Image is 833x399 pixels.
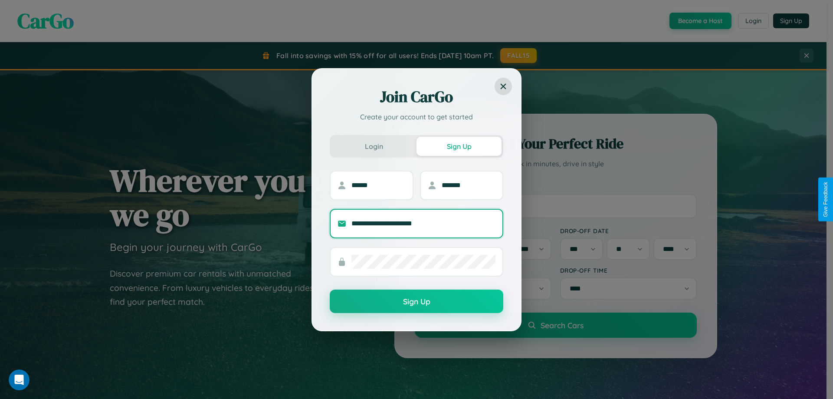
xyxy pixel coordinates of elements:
p: Create your account to get started [330,112,503,122]
button: Sign Up [330,290,503,313]
div: Give Feedback [823,182,829,217]
button: Login [331,137,416,156]
iframe: Intercom live chat [9,369,30,390]
h2: Join CarGo [330,86,503,107]
button: Sign Up [416,137,502,156]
